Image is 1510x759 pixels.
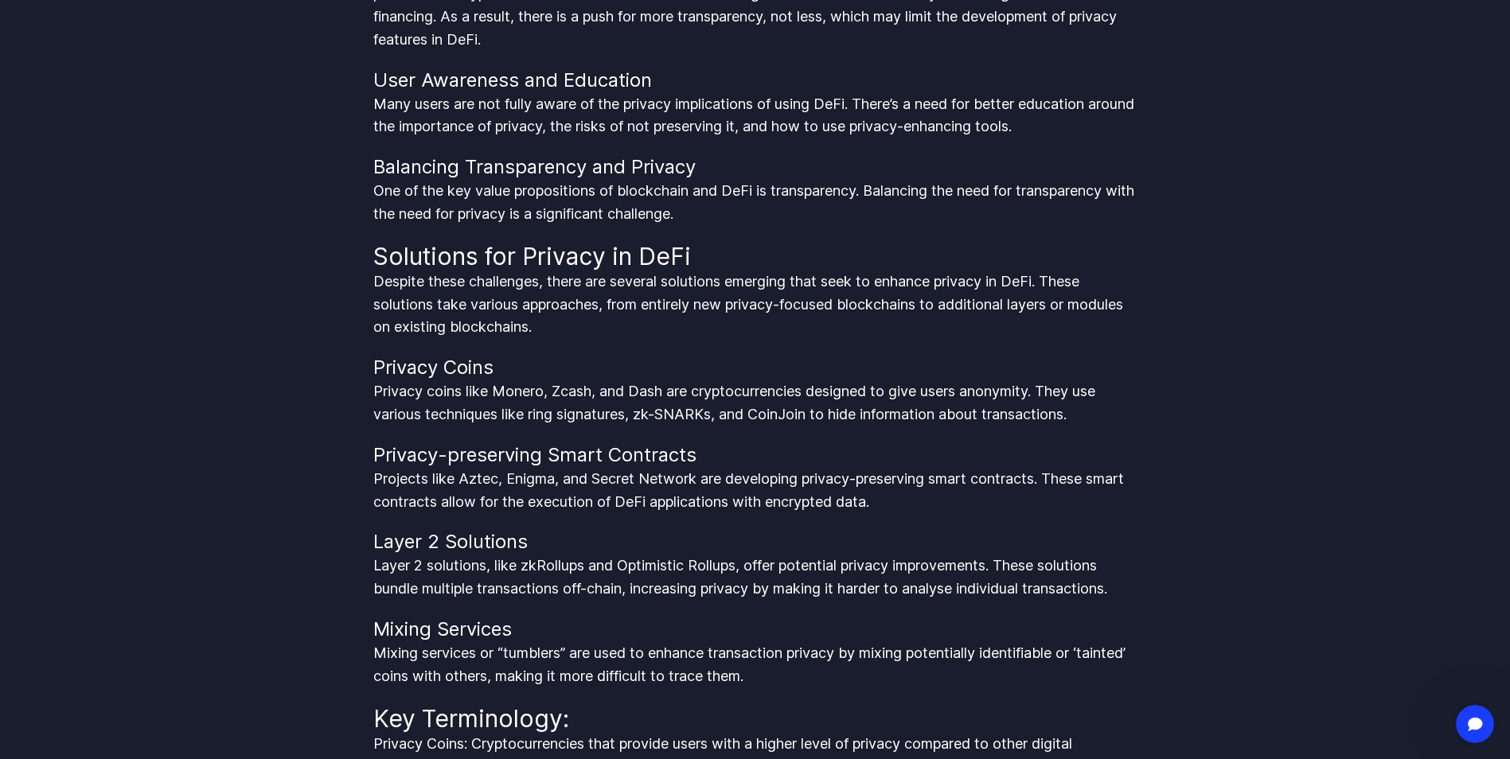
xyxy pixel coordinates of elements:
[373,642,1137,688] p: Mixing services or “tumblers” are used to enhance transaction privacy by mixing potentially ident...
[373,93,1137,139] p: Many users are not fully aware of the privacy implications of using DeFi. There’s a need for bett...
[373,154,1137,180] h3: Balancing Transparency and Privacy
[373,555,1137,601] p: Layer 2 solutions, like zkRollups and Optimistic Rollups, offer potential privacy improvements. T...
[373,442,1137,468] h3: Privacy-preserving Smart Contracts
[373,468,1137,514] p: Projects like Aztec, Enigma, and Secret Network are developing privacy-preserving smart contracts...
[1456,705,1494,743] iframe: Intercom live chat
[373,529,1137,555] h3: Layer 2 Solutions
[373,617,1137,642] h3: Mixing Services
[373,68,1137,93] h3: User Awareness and Education
[373,180,1137,226] p: One of the key value propositions of blockchain and DeFi is transparency. Balancing the need for ...
[373,704,1137,733] h2: Key Terminology:
[373,242,1137,271] h2: Solutions for Privacy in DeFi
[373,380,1137,426] p: Privacy coins like Monero, Zcash, and Dash are cryptocurrencies designed to give users anonymity....
[373,355,1137,380] h3: Privacy Coins
[373,271,1137,339] p: Despite these challenges, there are several solutions emerging that seek to enhance privacy in De...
